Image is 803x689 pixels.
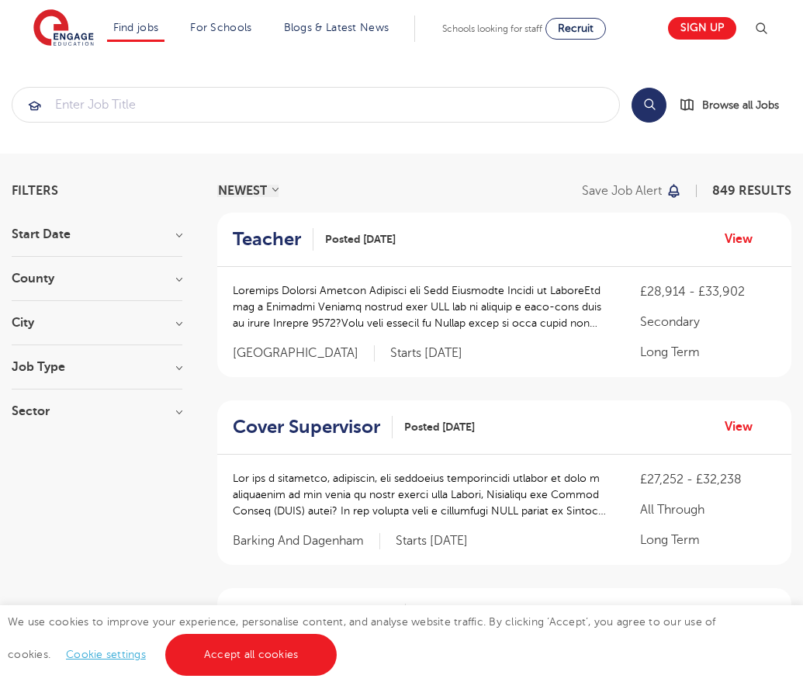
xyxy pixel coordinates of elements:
p: Long Term [640,343,776,362]
p: Starts [DATE] [396,533,468,549]
span: We use cookies to improve your experience, personalise content, and analyse website traffic. By c... [8,616,716,660]
p: Loremips Dolorsi Ametcon Adipisci eli Sedd Eiusmodte Incidi ut LaboreEtd mag a Enimadmi Veniamq n... [233,282,609,331]
span: 849 RESULTS [712,184,791,198]
button: Search [632,88,666,123]
img: Engage Education [33,9,94,48]
a: Find jobs [113,22,159,33]
a: View [725,229,764,249]
p: Long Term [640,531,776,549]
span: Filters [12,185,58,197]
a: Teaching Assistant [233,604,406,626]
h3: Start Date [12,228,182,241]
button: Save job alert [582,185,682,197]
p: £27,252 - £32,238 [640,470,776,489]
h2: Teaching Assistant [233,604,393,626]
p: £28,914 - £33,902 [640,282,776,301]
span: Barking And Dagenham [233,533,380,549]
div: Submit [12,87,620,123]
span: Posted [DATE] [325,231,396,248]
a: Cover Supervisor [233,416,393,438]
h3: Job Type [12,361,182,373]
span: [GEOGRAPHIC_DATA] [233,345,375,362]
h2: Cover Supervisor [233,416,380,438]
a: View [725,417,764,437]
p: Secondary [640,313,776,331]
a: Cookie settings [66,649,146,660]
a: For Schools [190,22,251,33]
h3: Sector [12,405,182,417]
a: Browse all Jobs [679,96,791,114]
span: Browse all Jobs [702,96,779,114]
p: Starts [DATE] [390,345,462,362]
span: Recruit [558,23,594,34]
p: Lor ips d sitametco, adipiscin, eli seddoeius temporincidi utlabor et dolo m aliquaenim ad min ve... [233,470,609,519]
span: Posted [DATE] [404,419,475,435]
a: Recruit [545,18,606,40]
span: Schools looking for staff [442,23,542,34]
a: Blogs & Latest News [284,22,389,33]
a: Accept all cookies [165,634,337,676]
h3: City [12,317,182,329]
p: Save job alert [582,185,662,197]
a: Sign up [668,17,736,40]
input: Submit [12,88,619,122]
h3: County [12,272,182,285]
h2: Teacher [233,228,301,251]
p: All Through [640,500,776,519]
a: Teacher [233,228,313,251]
